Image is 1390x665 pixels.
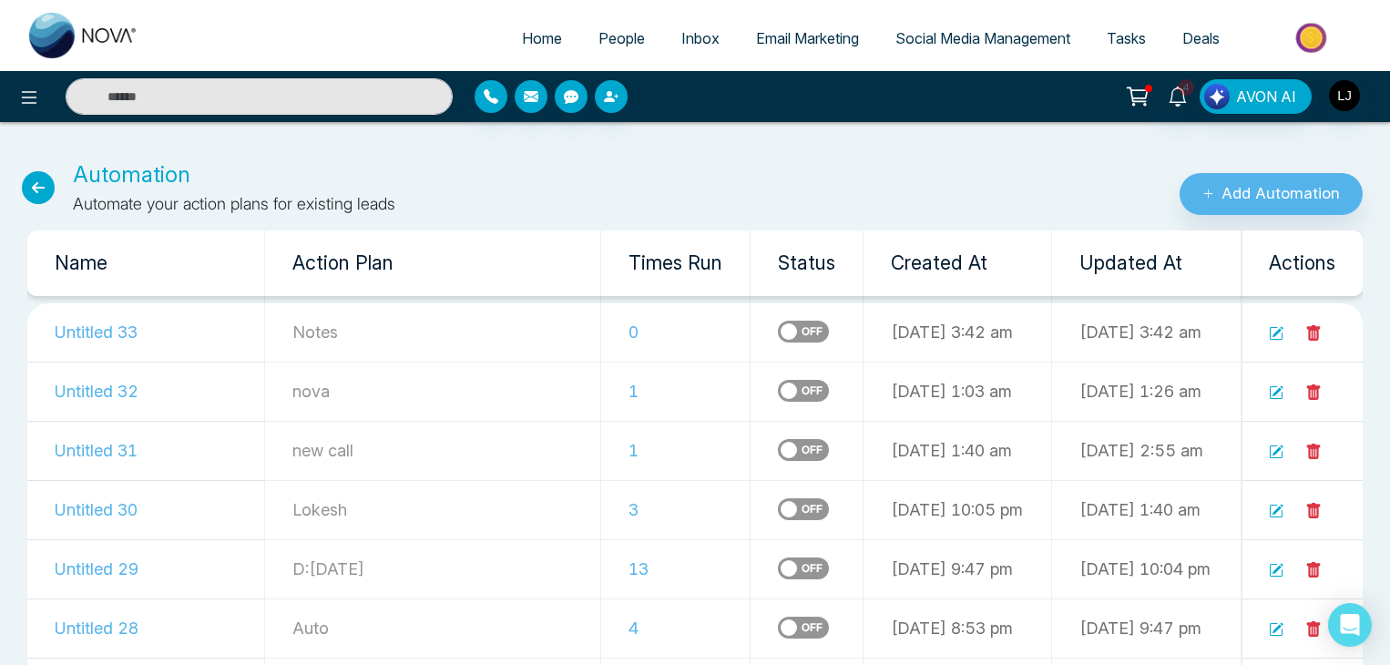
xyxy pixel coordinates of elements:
[601,539,751,598] td: 13
[1088,21,1164,56] a: Tasks
[598,29,645,47] span: People
[1156,79,1200,111] a: 4
[1052,598,1242,658] td: [DATE] 9:47 pm
[27,230,264,296] th: Name
[864,480,1052,539] td: [DATE] 10:05 pm
[601,230,751,296] th: Times Run
[1052,480,1242,539] td: [DATE] 1:40 am
[29,13,138,58] img: Nova CRM Logo
[864,362,1052,421] td: [DATE] 1:03 am
[73,159,395,191] p: Automation
[1182,29,1220,47] span: Deals
[756,29,859,47] span: Email Marketing
[864,539,1052,598] td: [DATE] 9:47 pm
[292,616,573,640] p: Auto
[1236,86,1296,107] span: AVON AI
[601,598,751,658] td: 4
[877,21,1088,56] a: Social Media Management
[1200,79,1312,114] button: AVON AI
[864,303,1052,363] td: [DATE] 3:42 am
[601,421,751,480] td: 1
[1180,173,1363,215] button: Add Automation
[292,438,573,463] p: new call
[1178,79,1194,96] span: 4
[601,362,751,421] td: 1
[751,230,864,296] th: Status
[1052,421,1242,480] td: [DATE] 2:55 am
[27,480,264,539] td: Untitled 30
[681,29,720,47] span: Inbox
[601,480,751,539] td: 3
[292,320,573,344] p: Notes
[1107,29,1146,47] span: Tasks
[1204,84,1230,109] img: Lead Flow
[27,362,264,421] td: Untitled 32
[292,557,573,581] p: D:[DATE]
[73,194,395,213] span: Automate your action plans for existing leads
[1329,80,1360,111] img: User Avatar
[522,29,562,47] span: Home
[738,21,877,56] a: Email Marketing
[864,230,1052,296] th: Created At
[1247,17,1379,58] img: Market-place.gif
[27,303,264,363] td: Untitled 33
[1165,176,1379,194] a: Add Automation
[1328,603,1372,647] div: Open Intercom Messenger
[1242,230,1364,296] th: Actions
[1052,539,1242,598] td: [DATE] 10:04 pm
[504,21,580,56] a: Home
[292,497,573,522] p: Lokesh
[601,303,751,363] td: 0
[1052,362,1242,421] td: [DATE] 1:26 am
[895,29,1070,47] span: Social Media Management
[1052,230,1242,296] th: Updated At
[864,421,1052,480] td: [DATE] 1:40 am
[580,21,663,56] a: People
[864,598,1052,658] td: [DATE] 8:53 pm
[1052,303,1242,363] td: [DATE] 3:42 am
[663,21,738,56] a: Inbox
[27,421,264,480] td: Untitled 31
[292,379,573,404] p: nova
[1164,21,1238,56] a: Deals
[264,230,600,296] th: Action Plan
[27,598,264,658] td: Untitled 28
[27,539,264,598] td: Untitled 29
